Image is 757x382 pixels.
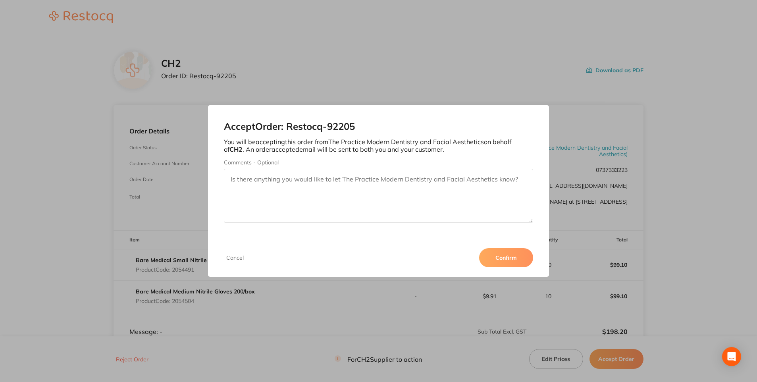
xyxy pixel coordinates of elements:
button: Cancel [224,254,246,261]
button: Confirm [479,248,533,267]
label: Comments - Optional [224,159,533,166]
div: Open Intercom Messenger [722,347,741,366]
h2: Accept Order: Restocq- 92205 [224,121,533,132]
p: You will be accepting this order from The Practice Modern Dentistry and Facial Aesthetics on beha... [224,138,533,153]
b: CH2 [229,145,243,153]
